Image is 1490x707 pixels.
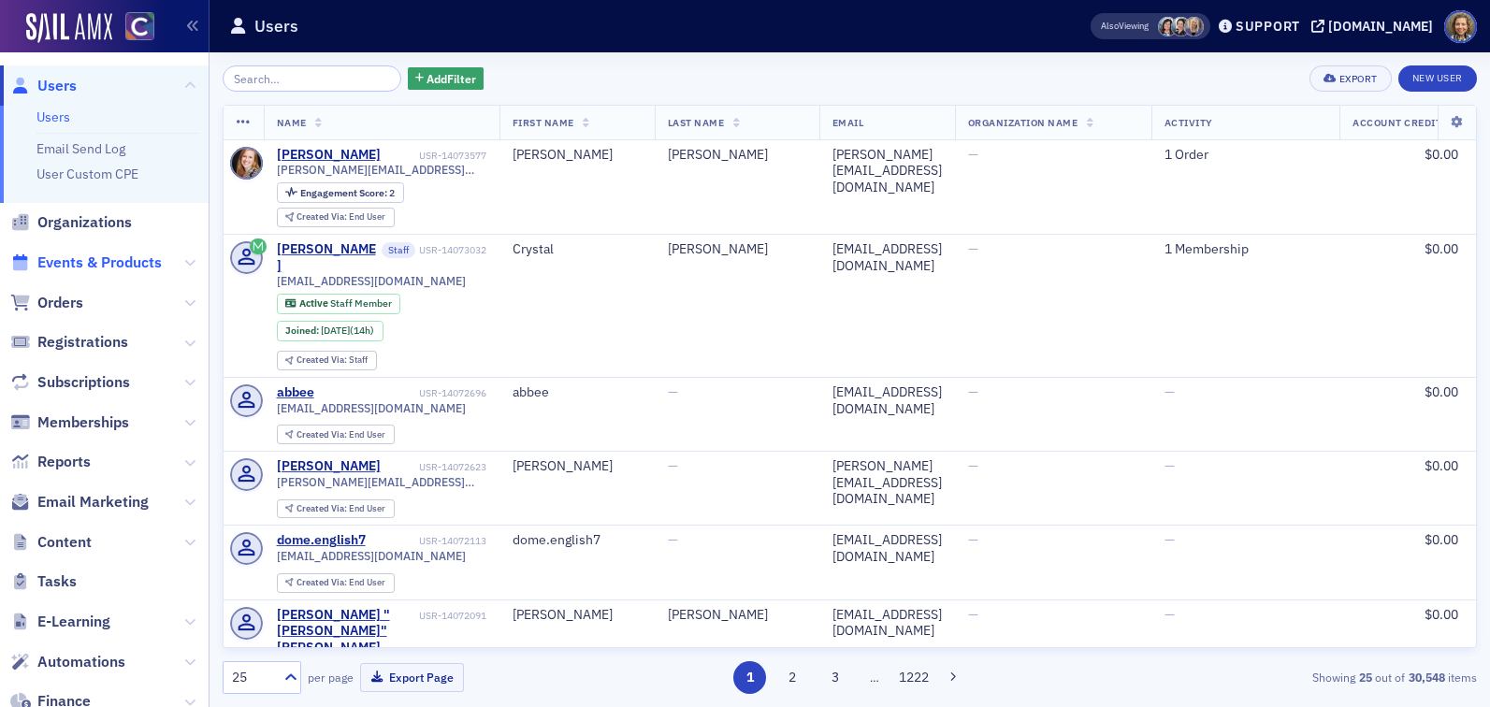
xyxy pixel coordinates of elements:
[10,492,149,512] a: Email Marketing
[968,383,978,400] span: —
[1165,531,1175,548] span: —
[1425,146,1458,163] span: $0.00
[832,147,942,196] div: [PERSON_NAME][EMAIL_ADDRESS][DOMAIN_NAME]
[37,372,130,393] span: Subscriptions
[285,325,321,337] span: Joined :
[277,182,404,203] div: Engagement Score: 2
[277,532,366,549] div: dome.english7
[277,384,314,401] a: abbee
[37,492,149,512] span: Email Marketing
[37,571,77,592] span: Tasks
[10,332,128,353] a: Registrations
[277,458,381,475] a: [PERSON_NAME]
[37,532,92,553] span: Content
[277,573,395,593] div: Created Via: End User
[10,76,77,96] a: Users
[1309,65,1391,92] button: Export
[1353,116,1441,129] span: Account Credit
[1236,18,1300,35] div: Support
[10,252,162,273] a: Events & Products
[383,461,486,473] div: USR-14072623
[513,116,574,129] span: First Name
[299,296,330,310] span: Active
[513,607,642,624] div: [PERSON_NAME]
[223,65,401,92] input: Search…
[26,13,112,43] img: SailAMX
[513,241,642,258] div: Crystal
[112,12,154,44] a: View Homepage
[37,212,132,233] span: Organizations
[1184,17,1204,36] span: Alicia Gelinas
[1072,669,1477,685] div: Showing out of items
[832,116,864,129] span: Email
[733,661,766,694] button: 1
[297,502,349,514] span: Created Via :
[1444,10,1477,43] span: Profile
[1339,74,1378,84] div: Export
[277,208,395,227] div: Created Via: End User
[37,293,83,313] span: Orders
[1425,240,1458,257] span: $0.00
[968,116,1078,129] span: Organization Name
[37,252,162,273] span: Events & Products
[668,383,678,400] span: —
[277,475,486,489] span: [PERSON_NAME][EMAIL_ADDRESS][DOMAIN_NAME]
[1165,147,1208,164] a: 1 Order
[668,147,806,164] div: [PERSON_NAME]
[37,332,128,353] span: Registrations
[10,571,77,592] a: Tasks
[277,351,377,370] div: Created Via: Staff
[297,578,385,588] div: End User
[1425,531,1458,548] span: $0.00
[1425,457,1458,474] span: $0.00
[125,12,154,41] img: SailAMX
[968,531,978,548] span: —
[10,412,129,433] a: Memberships
[277,116,307,129] span: Name
[776,661,809,694] button: 2
[277,147,381,164] a: [PERSON_NAME]
[36,108,70,125] a: Users
[36,140,125,157] a: Email Send Log
[1405,669,1448,685] strong: 30,548
[382,242,415,259] span: Staff
[300,188,395,198] div: 2
[254,15,298,37] h1: Users
[1101,20,1149,33] span: Viewing
[321,324,350,337] span: [DATE]
[1165,116,1213,129] span: Activity
[37,452,91,472] span: Reports
[36,166,138,182] a: User Custom CPE
[513,384,642,401] div: abbee
[37,412,129,433] span: Memberships
[10,293,83,313] a: Orders
[419,610,486,622] div: USR-14072091
[668,457,678,474] span: —
[10,532,92,553] a: Content
[277,274,466,288] span: [EMAIL_ADDRESS][DOMAIN_NAME]
[277,499,395,519] div: Created Via: End User
[277,549,466,563] span: [EMAIL_ADDRESS][DOMAIN_NAME]
[297,212,385,223] div: End User
[37,76,77,96] span: Users
[968,146,978,163] span: —
[297,210,349,223] span: Created Via :
[968,457,978,474] span: —
[1425,383,1458,400] span: $0.00
[1355,669,1375,685] strong: 25
[668,607,806,624] div: [PERSON_NAME]
[277,607,416,656] div: [PERSON_NAME] "[PERSON_NAME]" [PERSON_NAME]
[277,241,379,274] a: [PERSON_NAME]
[1171,17,1191,36] span: Pamela Galey-Coleman
[832,607,942,640] div: [EMAIL_ADDRESS][DOMAIN_NAME]
[1165,383,1175,400] span: —
[419,244,486,256] div: USR-14073032
[37,652,125,672] span: Automations
[1165,241,1249,258] a: 1 Membership
[832,241,942,274] div: [EMAIL_ADDRESS][DOMAIN_NAME]
[1425,606,1458,623] span: $0.00
[277,294,401,314] div: Active: Active: Staff Member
